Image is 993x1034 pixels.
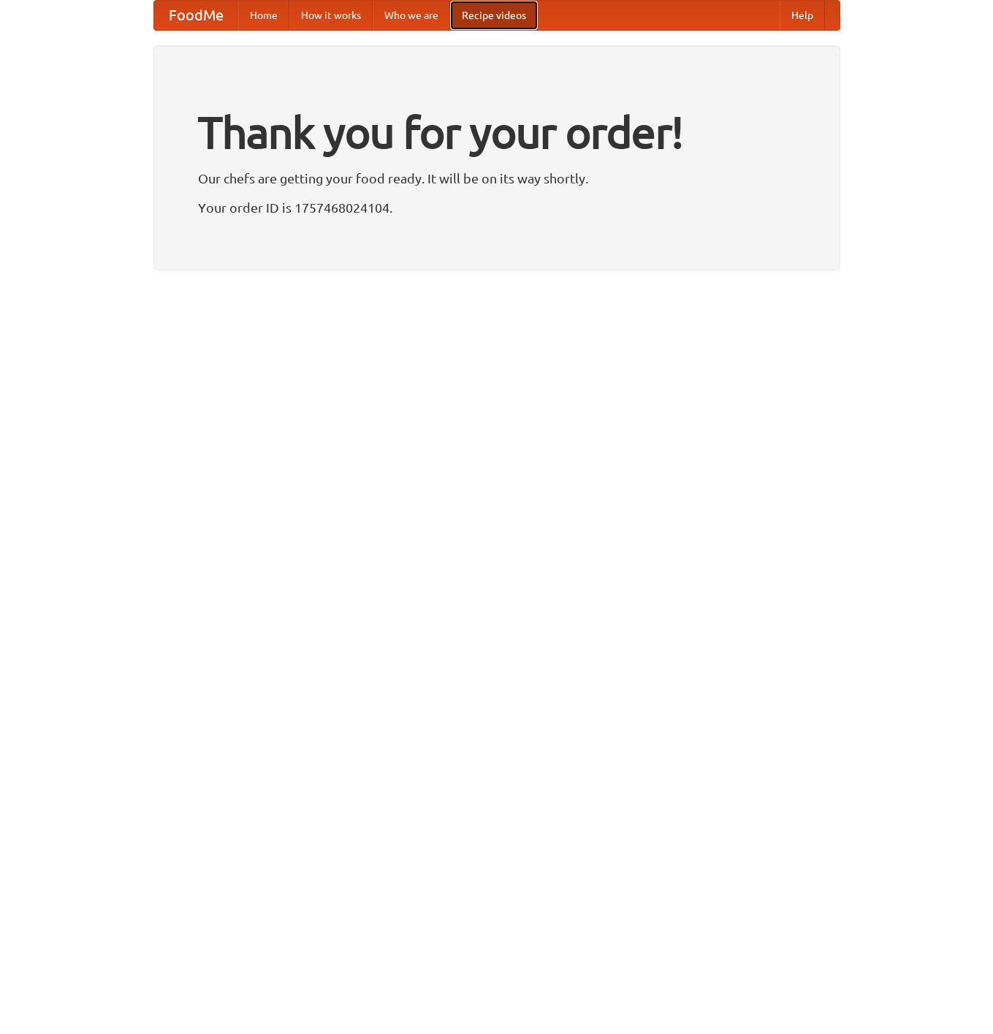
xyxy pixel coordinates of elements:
[238,1,289,30] a: Home
[198,97,796,167] h1: Thank you for your order!
[450,1,538,30] a: Recipe videos
[780,1,825,30] a: Help
[289,1,373,30] a: How it works
[154,1,238,30] a: FoodMe
[373,1,450,30] a: Who we are
[198,167,796,189] p: Our chefs are getting your food ready. It will be on its way shortly.
[198,197,796,218] p: Your order ID is 1757468024104.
